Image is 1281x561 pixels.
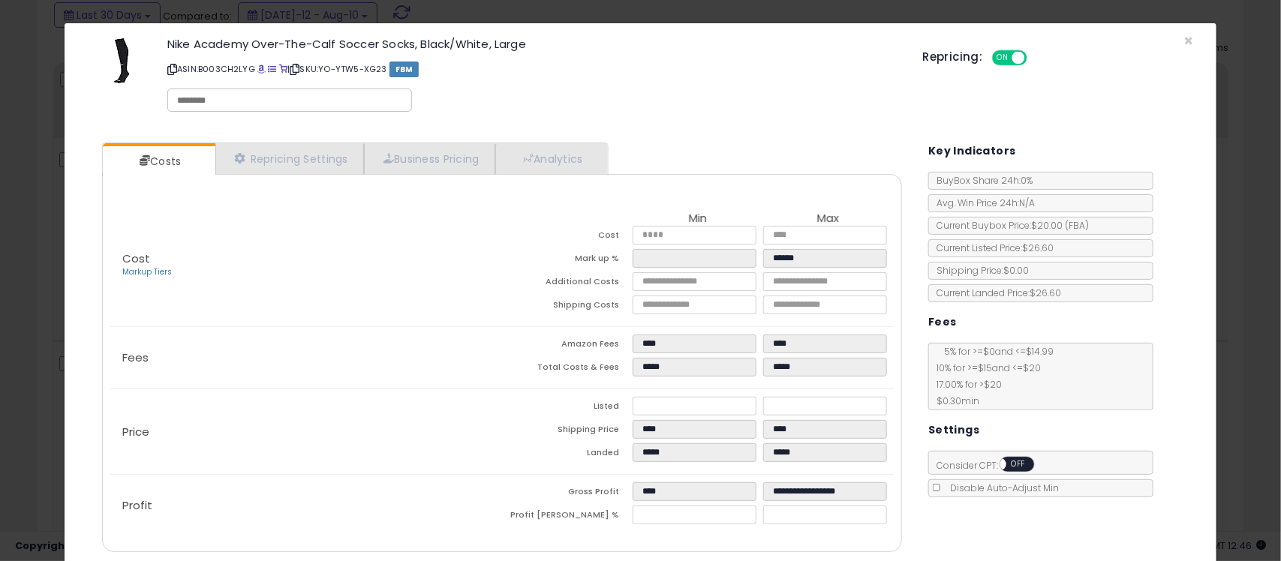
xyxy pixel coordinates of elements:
span: ( FBA ) [1065,219,1089,232]
span: FBM [389,61,419,77]
p: Price [110,426,502,438]
td: Listed [502,397,633,420]
td: Shipping Price [502,420,633,443]
span: Shipping Price: $0.00 [929,264,1029,277]
h5: Repricing: [923,51,983,63]
td: Cost [502,226,633,249]
a: Markup Tiers [122,266,172,277]
td: Amazon Fees [502,334,633,358]
span: BuyBox Share 24h: 0% [929,174,1033,187]
p: Fees [110,352,502,364]
td: Shipping Costs [502,295,633,319]
span: Current Listed Price: $26.60 [929,241,1054,254]
span: Avg. Win Price 24h: N/A [929,196,1035,209]
span: Disable Auto-Adjust Min [943,481,1059,494]
img: 318soqLkjFL._SL60_.jpg [99,38,144,83]
p: Profit [110,499,502,511]
h5: Key Indicators [928,142,1016,160]
a: Costs [103,146,214,176]
p: ASIN: B003CH2LYG | SKU: YO-YTW5-XG23 [167,57,901,81]
span: Consider CPT: [929,459,1054,472]
span: OFF [1024,52,1048,64]
span: OFF [1006,458,1030,471]
a: All offer listings [269,63,277,75]
span: $20.00 [1031,219,1089,232]
a: Your listing only [279,63,287,75]
td: Gross Profit [502,482,633,505]
span: 5 % for >= $0 and <= $14.99 [937,345,1054,358]
span: Current Landed Price: $26.60 [929,286,1061,299]
span: 10 % for >= $15 and <= $20 [929,361,1041,374]
td: Total Costs & Fees [502,358,633,381]
h3: Nike Academy Over-The-Calf Soccer Socks, Black/White, Large [167,38,901,49]
a: Repricing Settings [215,143,364,174]
span: Current Buybox Price: [929,219,1089,232]
h5: Settings [928,421,979,439]
span: 17.00 % for > $20 [929,378,1002,391]
th: Min [633,212,763,226]
td: Additional Costs [502,272,633,295]
a: BuyBox page [257,63,266,75]
h5: Fees [928,313,957,331]
td: Mark up % [502,249,633,272]
th: Max [763,212,894,226]
a: Analytics [495,143,606,174]
span: ON [994,52,1012,64]
td: Landed [502,443,633,466]
p: Cost [110,253,502,278]
a: Business Pricing [364,143,495,174]
span: × [1184,30,1194,52]
span: $0.30 min [929,394,979,407]
td: Profit [PERSON_NAME] % [502,505,633,529]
